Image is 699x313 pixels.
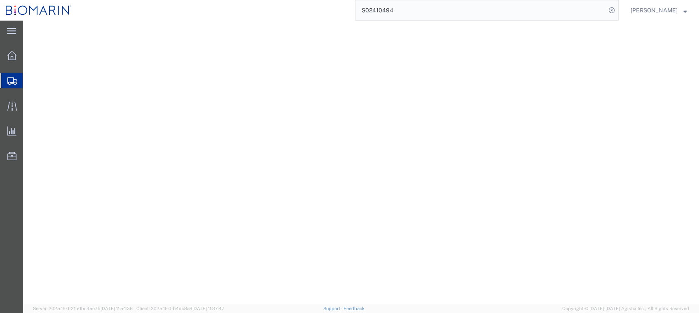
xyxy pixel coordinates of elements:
[136,306,224,311] span: Client: 2025.16.0-b4dc8a9
[101,306,133,311] span: [DATE] 11:54:36
[323,306,344,311] a: Support
[6,4,72,16] img: logo
[631,6,678,15] span: Carrie Lai
[23,21,699,304] iframe: FS Legacy Container
[355,0,606,20] input: Search for shipment number, reference number
[630,5,687,15] button: [PERSON_NAME]
[562,305,689,312] span: Copyright © [DATE]-[DATE] Agistix Inc., All Rights Reserved
[344,306,365,311] a: Feedback
[33,306,133,311] span: Server: 2025.16.0-21b0bc45e7b
[192,306,224,311] span: [DATE] 11:37:47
